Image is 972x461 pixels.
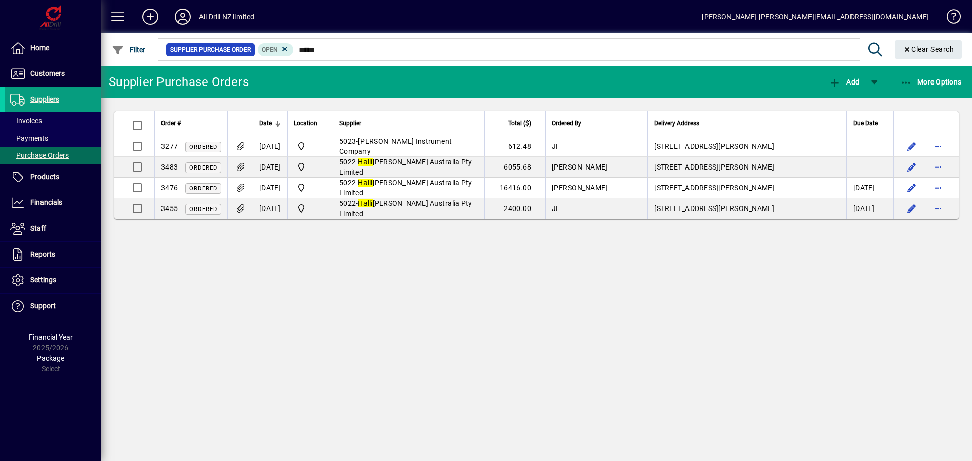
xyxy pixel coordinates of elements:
td: - [333,136,484,157]
span: 5023 [339,137,356,145]
button: Profile [167,8,199,26]
em: Halli [358,158,372,166]
td: - [333,178,484,198]
td: 612.48 [484,136,545,157]
td: 16416.00 [484,178,545,198]
span: Support [30,302,56,310]
span: Financials [30,198,62,206]
a: Purchase Orders [5,147,101,164]
a: Financials [5,190,101,216]
span: Add [829,78,859,86]
span: All Drill NZ Limited [294,202,327,215]
button: Edit [904,159,920,175]
span: More Options [900,78,962,86]
span: [PERSON_NAME] [552,163,607,171]
span: 3483 [161,163,178,171]
span: 5022 [339,158,356,166]
a: Staff [5,216,101,241]
a: Support [5,294,101,319]
span: JF [552,204,560,213]
button: More options [930,180,946,196]
td: [DATE] [253,178,287,198]
span: [PERSON_NAME] Australia Pty Limited [339,158,472,176]
div: [PERSON_NAME] [PERSON_NAME][EMAIL_ADDRESS][DOMAIN_NAME] [702,9,929,25]
button: More options [930,159,946,175]
div: All Drill NZ limited [199,9,255,25]
span: Suppliers [30,95,59,103]
td: 6055.68 [484,157,545,178]
span: All Drill NZ Limited [294,161,327,173]
div: Ordered By [552,118,641,129]
button: Add [826,73,862,91]
span: All Drill NZ Limited [294,140,327,152]
td: - [333,198,484,219]
a: Invoices [5,112,101,130]
span: Customers [30,69,65,77]
span: Settings [30,276,56,284]
a: Customers [5,61,101,87]
span: Supplier Purchase Order [170,45,251,55]
td: - [333,157,484,178]
span: [PERSON_NAME] Instrument Company [339,137,452,155]
span: 5022 [339,199,356,207]
td: 2400.00 [484,198,545,219]
span: Payments [10,134,48,142]
span: Clear Search [903,45,954,53]
span: 3277 [161,142,178,150]
span: Due Date [853,118,878,129]
div: Supplier [339,118,478,129]
button: Filter [109,40,148,59]
span: Package [37,354,64,362]
button: Edit [904,180,920,196]
span: Reports [30,250,55,258]
td: [DATE] [253,198,287,219]
a: Settings [5,268,101,293]
a: Products [5,164,101,190]
td: [DATE] [253,136,287,157]
td: [DATE] [253,157,287,178]
div: Location [294,118,327,129]
button: More options [930,200,946,217]
span: Order # [161,118,181,129]
button: Edit [904,138,920,154]
a: Reports [5,242,101,267]
span: Ordered By [552,118,581,129]
button: More options [930,138,946,154]
a: Home [5,35,101,61]
em: Halli [358,199,372,207]
div: Order # [161,118,221,129]
span: All Drill NZ Limited [294,182,327,194]
span: Invoices [10,117,42,125]
span: Ordered [189,185,217,192]
span: Products [30,173,59,181]
span: Delivery Address [654,118,699,129]
span: [PERSON_NAME] Australia Pty Limited [339,199,472,218]
button: Clear [895,40,962,59]
span: [PERSON_NAME] Australia Pty Limited [339,179,472,197]
span: Home [30,44,49,52]
td: [DATE] [846,198,893,219]
td: [STREET_ADDRESS][PERSON_NAME] [647,198,846,219]
button: Edit [904,200,920,217]
span: JF [552,142,560,150]
span: Purchase Orders [10,151,69,159]
span: Supplier [339,118,361,129]
span: Location [294,118,317,129]
span: Total ($) [508,118,531,129]
span: Ordered [189,164,217,171]
td: [DATE] [846,178,893,198]
button: Add [134,8,167,26]
span: Financial Year [29,333,73,341]
span: Open [262,46,278,53]
a: Payments [5,130,101,147]
mat-chip: Completion Status: Open [258,43,294,56]
div: Supplier Purchase Orders [109,74,249,90]
a: Knowledge Base [939,2,959,35]
span: 5022 [339,179,356,187]
em: Halli [358,179,372,187]
div: Date [259,118,281,129]
span: 3455 [161,204,178,213]
button: More Options [898,73,964,91]
span: 3476 [161,184,178,192]
span: Staff [30,224,46,232]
